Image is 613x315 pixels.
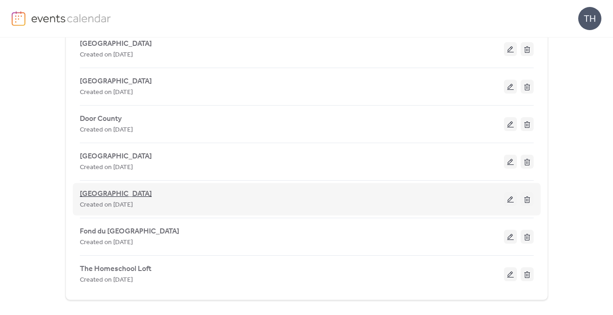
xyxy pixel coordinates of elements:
div: TH [578,7,601,30]
a: [GEOGRAPHIC_DATA] [80,41,152,46]
img: logo-type [31,11,111,25]
span: Created on [DATE] [80,200,133,211]
span: Created on [DATE] [80,237,133,248]
a: Door County [80,116,122,121]
span: [GEOGRAPHIC_DATA] [80,189,152,200]
img: logo [12,11,26,26]
a: The Homeschool Loft [80,266,151,271]
span: Created on [DATE] [80,50,133,61]
a: Fond du [GEOGRAPHIC_DATA] [80,229,179,234]
span: [GEOGRAPHIC_DATA] [80,151,152,162]
span: [GEOGRAPHIC_DATA] [80,38,152,50]
a: [GEOGRAPHIC_DATA] [80,79,152,84]
span: Fond du [GEOGRAPHIC_DATA] [80,226,179,237]
span: Created on [DATE] [80,162,133,173]
span: Door County [80,113,122,125]
span: Created on [DATE] [80,125,133,136]
span: Created on [DATE] [80,87,133,98]
span: The Homeschool Loft [80,264,151,275]
span: Created on [DATE] [80,275,133,286]
a: [GEOGRAPHIC_DATA] [80,154,152,159]
a: [GEOGRAPHIC_DATA] [80,191,152,197]
span: [GEOGRAPHIC_DATA] [80,76,152,87]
